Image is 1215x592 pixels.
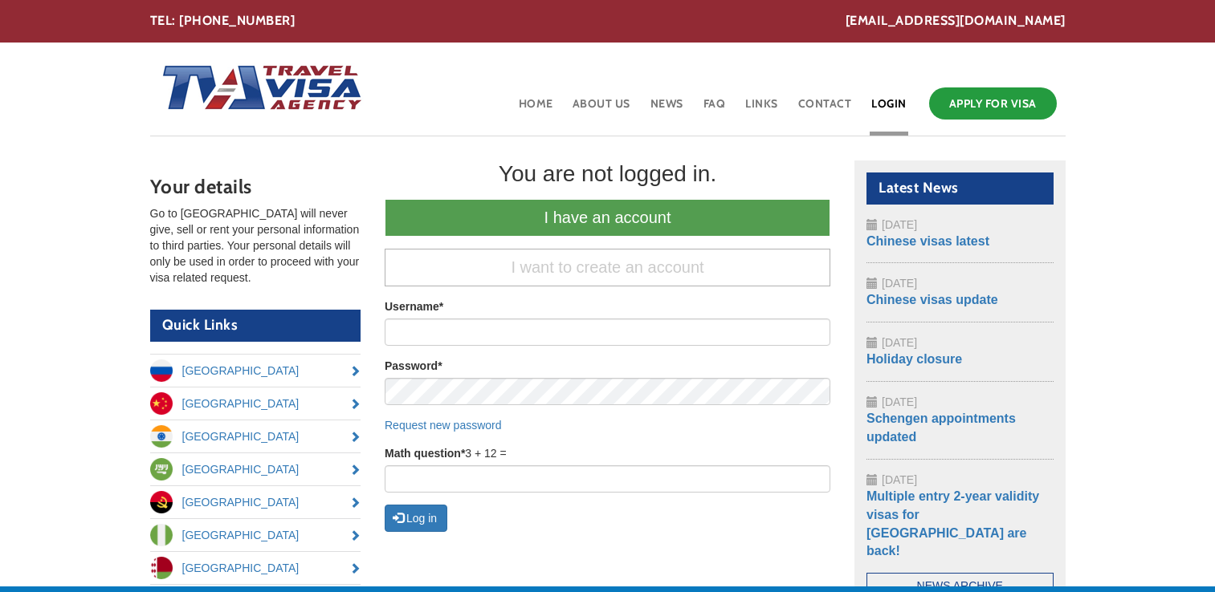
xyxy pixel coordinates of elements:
[150,420,361,452] a: [GEOGRAPHIC_DATA]
[150,519,361,551] a: [GEOGRAPHIC_DATA]
[150,355,361,387] a: [GEOGRAPHIC_DATA]
[150,387,361,420] a: [GEOGRAPHIC_DATA]
[649,83,685,136] a: News
[517,83,555,136] a: Home
[150,176,361,197] h3: Your details
[150,205,361,286] p: Go to [GEOGRAPHIC_DATA] will never give, sell or rent your personal information to third parties....
[882,395,917,408] span: [DATE]
[385,445,465,461] label: Math question
[882,277,917,290] span: [DATE]
[150,486,361,518] a: [GEOGRAPHIC_DATA]
[882,336,917,349] span: [DATE]
[385,249,830,286] a: I want to create an account
[438,359,442,372] span: This field is required.
[385,199,830,237] a: I have an account
[150,49,364,129] img: Home
[797,83,854,136] a: Contact
[866,352,962,366] a: Holiday closure
[870,83,908,136] a: Login
[866,172,1054,205] h2: Latest News
[882,218,917,231] span: [DATE]
[866,234,989,248] a: Chinese visas latest
[571,83,632,136] a: About Us
[866,489,1039,558] a: Multiple entry 2-year validity visas for [GEOGRAPHIC_DATA] are back!
[385,298,443,314] label: Username
[385,358,442,374] label: Password
[385,445,830,493] div: 3 + 12 =
[150,552,361,584] a: [GEOGRAPHIC_DATA]
[702,83,728,136] a: FAQ
[929,87,1057,120] a: Apply for Visa
[846,12,1066,30] a: [EMAIL_ADDRESS][DOMAIN_NAME]
[385,419,502,432] a: Request new password
[150,12,1066,30] div: TEL: [PHONE_NUMBER]
[882,473,917,486] span: [DATE]
[439,300,443,313] span: This field is required.
[461,447,465,460] span: This field is required.
[385,160,830,188] div: You are not logged in.
[744,83,780,136] a: Links
[150,453,361,485] a: [GEOGRAPHIC_DATA]
[385,505,447,532] button: Log in
[866,412,1016,444] a: Schengen appointments updated
[866,293,998,306] a: Chinese visas update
